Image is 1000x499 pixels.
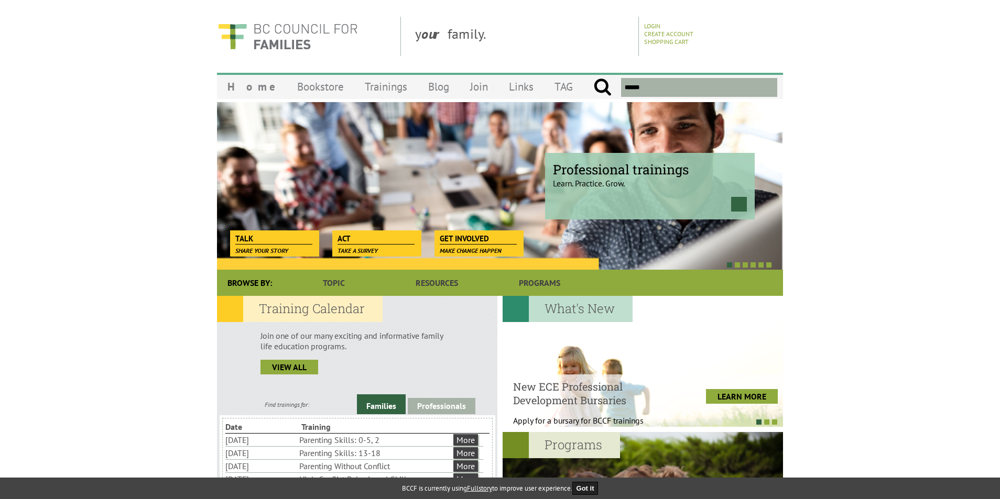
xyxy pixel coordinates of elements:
a: Resources [385,270,488,296]
a: Login [644,22,660,30]
a: Links [498,74,544,99]
span: Talk [235,233,312,245]
a: Programs [488,270,591,296]
h2: Programs [503,432,620,458]
a: Create Account [644,30,693,38]
a: Home [217,74,287,99]
div: y family. [407,17,639,56]
a: TAG [544,74,583,99]
li: [DATE] [225,434,297,446]
a: Trainings [354,74,418,99]
div: Find trainings for: [217,401,357,408]
strong: our [421,25,448,42]
li: Parenting Without Conflict [299,460,451,472]
a: Join [460,74,498,99]
span: Professional trainings [553,161,747,178]
button: Got it [572,482,599,495]
a: Families [357,394,406,414]
li: Training [301,420,375,433]
span: Take a survey [338,247,378,254]
a: More [453,447,478,459]
a: More [453,434,478,446]
p: Join one of our many exciting and informative family life education programs. [260,330,454,351]
img: BC Council for FAMILIES [217,17,358,56]
a: More [453,460,478,472]
li: High-Conflict Behavioural Skills [299,473,451,485]
li: Parenting Skills: 13-18 [299,447,451,459]
h2: Training Calendar [217,296,383,322]
a: More [453,473,478,485]
div: Browse By: [217,270,282,296]
li: Parenting Skills: 0-5, 2 [299,434,451,446]
span: Act [338,233,415,245]
a: Act Take a survey [332,230,420,245]
a: Blog [418,74,460,99]
li: [DATE] [225,473,297,485]
a: view all [260,360,318,374]
p: Apply for a bursary for BCCF trainings West... [513,415,670,436]
a: Fullstory [467,484,492,493]
a: Bookstore [287,74,354,99]
a: Shopping Cart [644,38,689,46]
a: Talk Share your story [230,230,318,245]
li: [DATE] [225,447,297,459]
span: Share your story [235,247,288,254]
a: Professionals [408,398,475,414]
a: Get Involved Make change happen [434,230,522,245]
span: Get Involved [440,233,517,245]
a: Topic [282,270,385,296]
span: Make change happen [440,247,502,254]
h2: What's New [503,296,633,322]
li: Date [225,420,299,433]
h4: New ECE Professional Development Bursaries [513,380,670,407]
p: Learn. Practice. Grow. [553,169,747,188]
input: Submit [593,78,612,97]
a: LEARN MORE [706,389,778,404]
li: [DATE] [225,460,297,472]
